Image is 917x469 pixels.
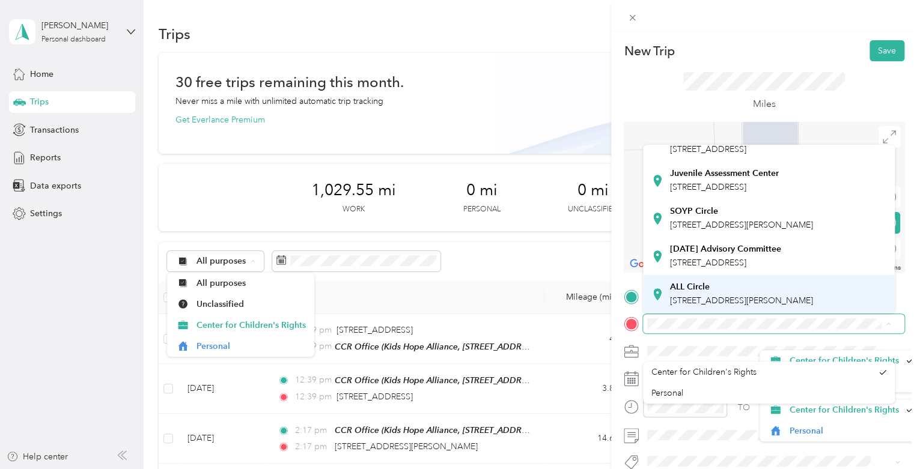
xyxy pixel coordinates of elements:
p: New Trip [624,43,674,59]
span: Center for Children's Rights [651,367,757,377]
strong: SOYP Circle [670,206,718,217]
div: TO [738,401,750,414]
a: Open this area in Google Maps (opens a new window) [627,256,666,272]
span: Unclassified [196,298,306,310]
span: Center for Children's Rights [196,319,306,331]
span: All purposes [196,277,306,289]
span: [STREET_ADDRESS] [670,258,746,268]
p: Miles [753,97,776,112]
span: [STREET_ADDRESS] [670,182,746,192]
span: Center for Children's Rights [789,354,900,367]
strong: ALL Circle [670,282,710,292]
span: Personal [789,425,913,437]
span: [STREET_ADDRESS][PERSON_NAME] [670,220,813,230]
span: Personal [196,340,306,353]
span: Personal [651,388,683,398]
strong: Juvenile Assessment Center [670,168,779,179]
img: Google [627,256,666,272]
strong: [DATE] Advisory Committee [670,244,781,255]
span: Center for Children's Rights [789,404,900,416]
iframe: Everlance-gr Chat Button Frame [850,402,917,469]
span: [PERSON_NAME][GEOGRAPHIC_DATA], [STREET_ADDRESS] [670,132,826,154]
button: Save [870,40,904,61]
span: [STREET_ADDRESS][PERSON_NAME] [670,295,813,306]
